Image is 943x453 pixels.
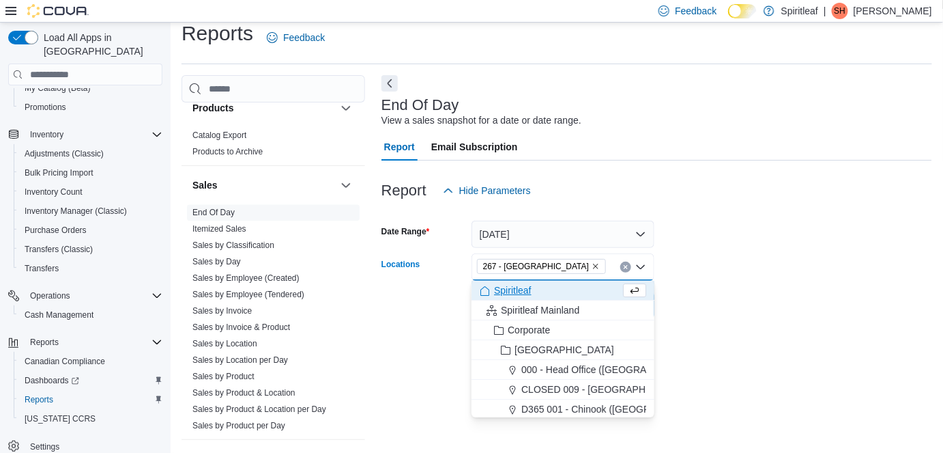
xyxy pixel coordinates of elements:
[192,256,241,267] span: Sales by Day
[25,334,162,351] span: Reports
[192,421,285,430] a: Sales by Product per Day
[521,402,714,416] span: D365 001 - Chinook ([GEOGRAPHIC_DATA])
[471,301,654,320] button: Spiritleaf Mainland
[384,133,415,161] span: Report
[832,3,848,19] div: Shelby HA
[19,146,162,162] span: Adjustments (Classic)
[192,224,246,234] a: Itemized Sales
[19,392,162,408] span: Reports
[25,126,69,143] button: Inventory
[30,441,59,452] span: Settings
[381,97,459,113] h3: End Of Day
[19,80,162,96] span: My Catalog (Beta)
[14,182,168,202] button: Inventory Count
[192,371,255,382] span: Sales by Product
[38,31,162,58] span: Load All Apps in [GEOGRAPHIC_DATA]
[25,288,76,304] button: Operations
[620,262,631,273] button: Clear input
[521,363,704,376] span: 000 - Head Office ([GEOGRAPHIC_DATA])
[192,305,252,316] span: Sales by Invoice
[14,371,168,390] a: Dashboards
[192,273,300,283] a: Sales by Employee (Created)
[14,240,168,259] button: Transfers (Classic)
[14,221,168,240] button: Purchase Orders
[25,167,93,178] span: Bulk Pricing Import
[25,413,96,424] span: [US_STATE] CCRS
[19,184,88,200] a: Inventory Count
[19,99,162,115] span: Promotions
[19,260,162,277] span: Transfers
[471,281,654,301] button: Spiritleaf
[14,352,168,371] button: Canadian Compliance
[19,353,111,370] a: Canadian Compliance
[261,24,330,51] a: Feedback
[192,146,263,157] span: Products to Archive
[192,306,252,316] a: Sales by Invoice
[192,101,335,115] button: Products
[192,289,304,300] span: Sales by Employee (Tendered)
[192,257,241,266] a: Sales by Day
[501,303,579,317] span: Spiritleaf Mainland
[192,339,257,348] a: Sales by Location
[25,83,91,94] span: My Catalog (Beta)
[182,20,253,47] h1: Reports
[508,323,550,337] span: Corporate
[381,182,426,199] h3: Report
[25,244,93,255] span: Transfers (Classic)
[14,305,168,325] button: Cash Management
[854,3,932,19] p: [PERSON_NAME]
[381,259,420,270] label: Locations
[192,387,295,398] span: Sales by Product & Location
[192,223,246,234] span: Itemized Sales
[192,355,288,366] span: Sales by Location per Day
[19,241,98,258] a: Transfers (Classic)
[19,372,85,389] a: Dashboards
[471,380,654,400] button: CLOSED 009 - [GEOGRAPHIC_DATA].
[27,4,89,18] img: Cova
[19,222,92,238] a: Purchase Orders
[192,207,235,218] span: End Of Day
[19,222,162,238] span: Purchase Orders
[192,101,234,115] h3: Products
[25,310,93,320] span: Cash Management
[30,337,59,348] span: Reports
[471,360,654,380] button: 000 - Head Office ([GEOGRAPHIC_DATA])
[19,184,162,200] span: Inventory Count
[19,80,96,96] a: My Catalog (Beta)
[14,202,168,221] button: Inventory Manager (Classic)
[182,127,365,165] div: Products
[192,338,257,349] span: Sales by Location
[835,3,846,19] span: SH
[192,420,285,431] span: Sales by Product per Day
[471,340,654,360] button: [GEOGRAPHIC_DATA]
[824,3,826,19] p: |
[592,262,600,271] button: Remove 267 - Cold Lake from selection in this group
[25,288,162,304] span: Operations
[19,165,162,181] span: Bulk Pricing Import
[25,187,83,197] span: Inventory Count
[14,390,168,409] button: Reports
[781,3,818,19] p: Spiritleaf
[192,273,300,284] span: Sales by Employee (Created)
[471,221,654,248] button: [DATE]
[471,320,654,340] button: Corporate
[192,130,246,141] span: Catalog Export
[192,178,218,192] h3: Sales
[728,18,729,19] span: Dark Mode
[283,31,325,44] span: Feedback
[19,307,162,323] span: Cash Management
[437,177,536,204] button: Hide Parameters
[381,75,398,92] button: Next
[14,409,168,428] button: [US_STATE] CCRS
[338,100,354,116] button: Products
[25,334,64,351] button: Reports
[19,411,101,427] a: [US_STATE] CCRS
[25,263,59,274] span: Transfers
[431,133,518,161] span: Email Subscription
[192,404,326,415] span: Sales by Product & Location per Day
[25,394,53,405] span: Reports
[3,333,168,352] button: Reports
[30,290,70,301] span: Operations
[14,144,168,163] button: Adjustments (Classic)
[635,262,646,273] button: Close list of options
